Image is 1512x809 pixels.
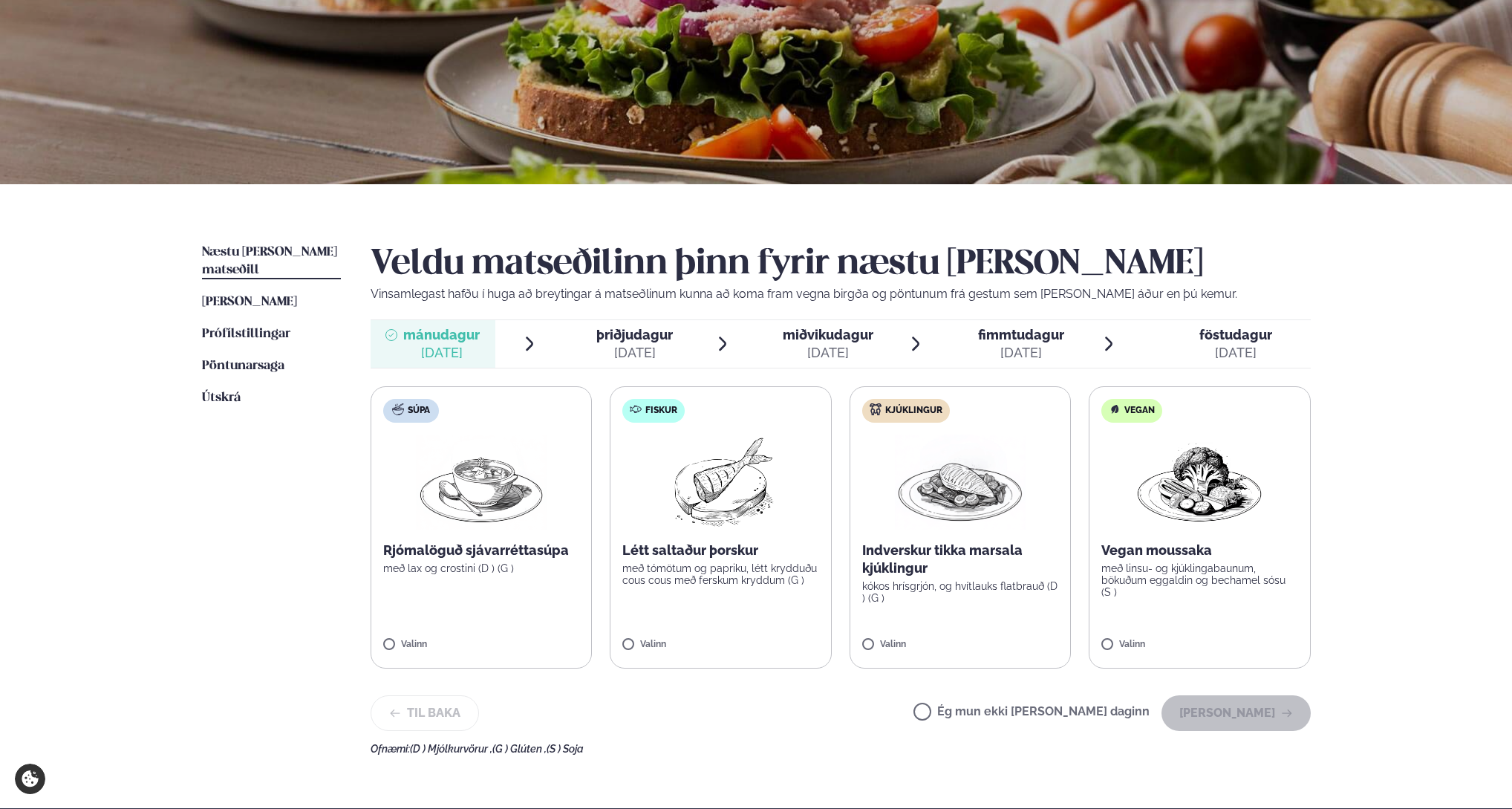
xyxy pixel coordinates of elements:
p: Indverskur tikka marsala kjúklingur [862,542,1059,577]
img: Chicken-breast.png [895,435,1026,530]
p: með lax og crostini (D ) (G ) [383,562,580,574]
span: Vegan [1124,405,1155,417]
span: Fiskur [645,405,677,417]
span: (D ) Mjólkurvörur , [410,743,492,755]
a: Pöntunarsaga [202,357,284,375]
p: Rjómalöguð sjávarréttasúpa [383,542,580,559]
img: Vegan.png [1134,435,1265,530]
span: mánudagur [403,327,480,342]
span: (S ) Soja [547,743,584,755]
div: [DATE] [596,344,673,362]
p: Létt saltaður þorskur [622,542,819,559]
h2: Veldu matseðilinn þinn fyrir næstu [PERSON_NAME] [371,244,1311,285]
p: með tómötum og papriku, létt krydduðu cous cous með ferskum kryddum (G ) [622,562,819,586]
span: (G ) Glúten , [492,743,547,755]
img: Fish.png [655,435,786,530]
p: með linsu- og kjúklingabaunum, bökuðum eggaldin og bechamel sósu (S ) [1101,562,1298,598]
p: kókos hrísgrjón, og hvítlauks flatbrauð (D ) (G ) [862,580,1059,604]
img: Vegan.svg [1109,403,1121,415]
span: Prófílstillingar [202,328,290,340]
span: [PERSON_NAME] [202,296,297,308]
span: Næstu [PERSON_NAME] matseðill [202,246,337,276]
span: Kjúklingur [885,405,942,417]
a: Útskrá [202,389,241,407]
span: Pöntunarsaga [202,360,284,372]
span: þriðjudagur [596,327,673,342]
img: chicken.svg [870,403,882,415]
img: fish.svg [630,403,642,415]
span: Súpa [408,405,430,417]
a: Næstu [PERSON_NAME] matseðill [202,244,341,279]
a: Cookie settings [15,764,45,794]
button: Til baka [371,695,479,731]
div: [DATE] [403,344,480,362]
div: [DATE] [783,344,873,362]
span: föstudagur [1199,327,1272,342]
span: miðvikudagur [783,327,873,342]
p: Vegan moussaka [1101,542,1298,559]
div: Ofnæmi: [371,743,1311,755]
button: [PERSON_NAME] [1161,695,1311,731]
a: [PERSON_NAME] [202,293,297,311]
img: Soup.png [416,435,547,530]
span: Útskrá [202,391,241,404]
div: [DATE] [978,344,1064,362]
p: Vinsamlegast hafðu í huga að breytingar á matseðlinum kunna að koma fram vegna birgða og pöntunum... [371,285,1311,303]
img: soup.svg [392,403,404,415]
a: Prófílstillingar [202,325,290,343]
span: fimmtudagur [978,327,1064,342]
div: [DATE] [1199,344,1272,362]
